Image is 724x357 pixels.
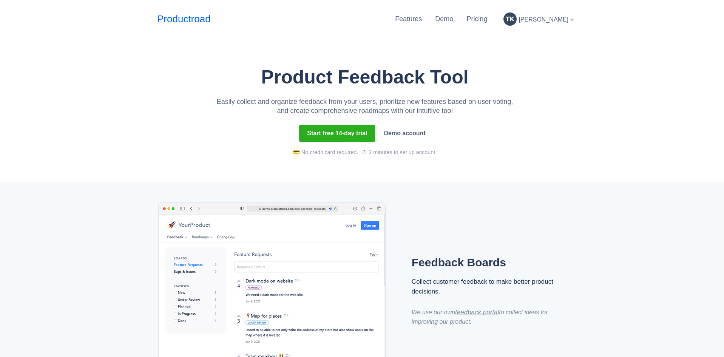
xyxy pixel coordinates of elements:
[157,12,211,26] a: Productroad
[435,15,453,23] a: Demo
[395,15,422,23] a: Features
[214,67,516,88] h1: Product Feedback Tool
[412,277,559,296] div: Collect customer feedback to make better product decisions.
[519,16,568,23] span: [PERSON_NAME]
[379,126,430,141] a: Demo account
[500,9,576,29] div: [PERSON_NAME]
[412,308,559,326] div: We use our own to collect ideas for improving our product.
[466,15,487,23] a: Pricing
[299,125,375,142] button: Start free 14-day trial
[362,149,437,155] span: ⏱ 2 minutes to set up account.
[293,149,358,155] span: 💳 No credit card required.
[412,256,559,269] h2: Feedback Boards
[455,309,499,316] a: feedback portal
[214,97,516,115] p: Easily collect and organize feedback from your users, prioritize new features based on user votin...
[503,12,517,26] img: Tomáš Karas userpic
